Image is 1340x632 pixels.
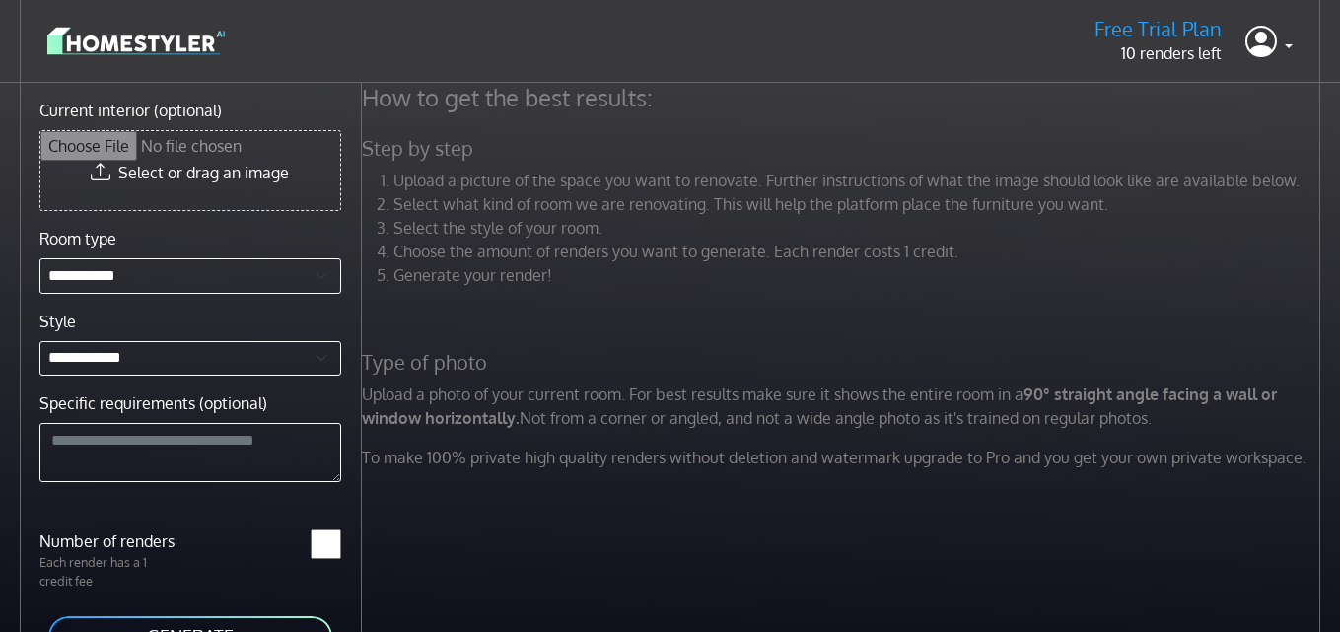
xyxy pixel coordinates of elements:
[39,99,222,122] label: Current interior (optional)
[28,529,190,553] label: Number of renders
[350,383,1337,430] p: Upload a photo of your current room. For best results make sure it shows the entire room in a Not...
[393,263,1325,287] li: Generate your render!
[350,350,1337,375] h5: Type of photo
[39,391,267,415] label: Specific requirements (optional)
[47,24,225,58] img: logo-3de290ba35641baa71223ecac5eacb59cb85b4c7fdf211dc9aaecaaee71ea2f8.svg
[393,216,1325,240] li: Select the style of your room.
[350,446,1337,469] p: To make 100% private high quality renders without deletion and watermark upgrade to Pro and you g...
[393,192,1325,216] li: Select what kind of room we are renovating. This will help the platform place the furniture you w...
[350,83,1337,112] h4: How to get the best results:
[39,227,116,250] label: Room type
[393,240,1325,263] li: Choose the amount of renders you want to generate. Each render costs 1 credit.
[350,136,1337,161] h5: Step by step
[1094,17,1222,41] h5: Free Trial Plan
[39,310,76,333] label: Style
[1094,41,1222,65] p: 10 renders left
[362,385,1277,428] strong: 90° straight angle facing a wall or window horizontally.
[28,553,190,591] p: Each render has a 1 credit fee
[393,169,1325,192] li: Upload a picture of the space you want to renovate. Further instructions of what the image should...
